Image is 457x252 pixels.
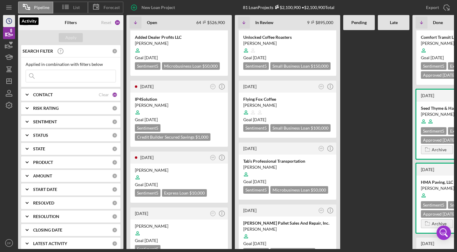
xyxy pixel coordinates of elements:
[135,223,223,229] div: [PERSON_NAME]
[420,2,454,14] button: Export
[270,124,331,132] div: Small Business Loan
[189,190,205,195] span: $10,000
[33,174,52,178] b: AMOUNT
[145,182,158,187] time: 11/18/2025
[196,20,225,25] div: 64 $526,900
[33,241,67,246] b: LATEST ACTIVITY
[238,80,337,139] a: [DATE]MRFlying Fox Coffee[PERSON_NAME]Goal [DATE]Sentiment5Small Business Loan $100,000
[253,117,266,122] time: 03/31/2024
[320,85,323,88] text: MR
[23,49,53,54] b: SEARCH FILTER
[33,214,59,219] b: RESOLUTION
[421,55,444,60] span: Goal
[141,2,175,14] div: New Loan Project
[65,20,77,25] b: Filters
[317,83,325,91] button: MR
[145,55,158,60] time: 10/26/2025
[255,20,273,25] b: In Review
[135,55,158,60] span: Goal
[73,5,80,10] span: List
[243,40,332,46] div: [PERSON_NAME]
[129,151,229,204] a: [DATE]MR[PERSON_NAME]Goal [DATE]Sentiment5Express Loan $10,000
[162,189,207,197] div: Express Loan
[243,55,266,60] span: Goal
[209,210,217,218] button: ET
[33,146,45,151] b: STATE
[59,33,83,42] button: Apply
[34,5,49,10] span: Pipeline
[33,119,57,124] b: SENTIMENT
[243,186,269,194] div: Sentiment 5
[135,133,210,141] div: Credit Builder Secured Savings
[243,102,332,108] div: [PERSON_NAME]
[432,145,446,154] div: Archive
[311,63,328,69] span: $150,000
[421,201,446,209] div: Sentiment 5
[33,201,54,205] b: RESOLVED
[351,20,367,25] b: Pending
[112,227,117,233] div: 0
[243,96,332,102] div: Flying Fox Coffee
[33,106,59,111] b: RISK RATING
[140,84,154,89] time: 2025-10-05 00:52
[243,158,332,164] div: Tab’s Professional Transportation
[243,62,269,70] div: Sentiment 5
[33,187,57,192] b: START DATE
[212,85,214,88] text: ET
[114,20,120,26] div: 20
[135,34,223,40] div: Added Dealer Profits LLC
[243,146,256,151] time: 2025-09-08 11:18
[238,142,337,201] a: [DATE]MRTab’s Professional Transportation[PERSON_NAME]Goal [DATE]Sentiment5Microbusiness Loan $50...
[390,20,398,25] b: Late
[238,18,337,77] a: [DATE]MRUnlocked Coffee Roasters[PERSON_NAME]Goal [DATE]Sentiment5Small Business Loan $150,000
[243,164,332,170] div: [PERSON_NAME]
[135,189,160,197] div: Sentiment 5
[421,62,446,70] div: Sentiment 5
[243,220,332,226] div: [PERSON_NAME] Pallet Sales And Repair, Inc.
[162,62,220,70] div: Microbusiness Loan
[135,211,148,216] time: 2025-10-04 15:18
[112,106,117,111] div: 0
[145,117,158,122] time: 11/19/2025
[320,209,323,211] text: MR
[307,20,333,25] div: 9 $895,000
[209,154,217,162] button: MR
[65,33,76,42] div: Apply
[126,2,181,14] button: New Loan Project
[432,219,446,228] div: Archive
[243,34,332,40] div: Unlocked Coffee Roasters
[33,228,62,232] b: CLOSING DATE
[112,187,117,192] div: 0
[112,214,117,219] div: 0
[243,179,266,184] span: Goal
[212,212,214,214] text: ET
[129,18,229,77] a: 1 hour agoMRAdded Dealer Profits LLC[PERSON_NAME]Goal [DATE]Sentiment5Microbusiness Loan $50,000
[253,55,266,60] time: 09/26/2025
[112,119,117,124] div: 0
[421,167,434,172] time: 2025-08-25 14:57
[99,92,109,97] div: Clear
[273,5,301,10] div: $2,100,900
[112,92,117,97] div: 20
[33,92,53,97] b: CONTACT
[243,5,334,10] div: 81 Loan Projects • $2,100,900 Total
[26,62,116,67] div: Applied in combination with filters below
[140,155,154,160] time: 2025-10-04 20:57
[243,226,332,232] div: [PERSON_NAME]
[135,124,160,132] div: Sentiment 5
[421,219,453,228] button: Archive
[112,200,117,206] div: 0
[135,40,223,46] div: [PERSON_NAME]
[426,2,439,14] div: Export
[112,173,117,179] div: 0
[112,160,117,165] div: 0
[421,241,434,246] time: 2025-07-31 22:07
[135,96,223,102] div: IP4Solution
[243,117,266,122] span: Goal
[112,133,117,138] div: 0
[311,125,328,131] span: $100,000
[243,124,269,132] div: Sentiment 5
[311,187,326,192] span: $50,000
[7,241,11,245] text: DF
[243,241,266,246] span: Goal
